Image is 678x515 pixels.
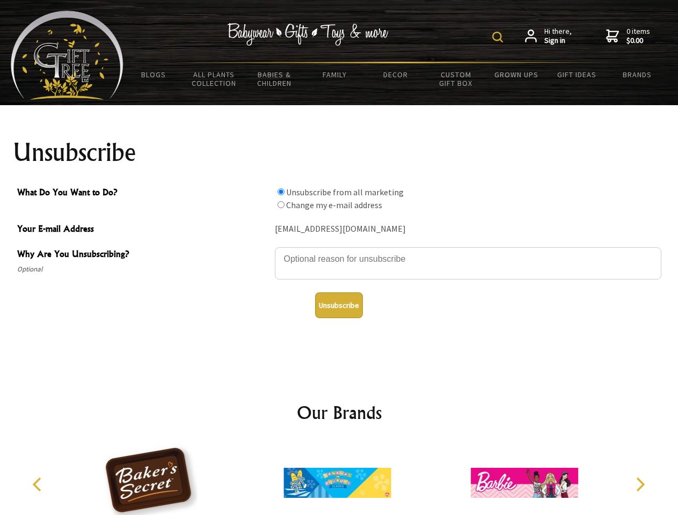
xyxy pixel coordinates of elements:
[486,63,546,86] a: Grown Ups
[626,26,650,46] span: 0 items
[315,292,363,318] button: Unsubscribe
[17,247,269,263] span: Why Are You Unsubscribing?
[275,221,661,238] div: [EMAIL_ADDRESS][DOMAIN_NAME]
[228,23,389,46] img: Babywear - Gifts - Toys & more
[525,27,572,46] a: Hi there,Sign in
[544,27,572,46] span: Hi there,
[286,187,404,197] label: Unsubscribe from all marketing
[606,27,650,46] a: 0 items$0.00
[17,222,269,238] span: Your E-mail Address
[544,36,572,46] strong: Sign in
[492,32,503,42] img: product search
[184,63,245,94] a: All Plants Collection
[17,263,269,276] span: Optional
[426,63,486,94] a: Custom Gift Box
[11,11,123,100] img: Babyware - Gifts - Toys and more...
[17,186,269,201] span: What Do You Want to Do?
[13,139,666,165] h1: Unsubscribe
[628,473,652,496] button: Next
[365,63,426,86] a: Decor
[123,63,184,86] a: BLOGS
[278,188,285,195] input: What Do You Want to Do?
[27,473,50,496] button: Previous
[275,247,661,279] textarea: Why Are You Unsubscribing?
[21,400,657,425] h2: Our Brands
[626,36,650,46] strong: $0.00
[244,63,305,94] a: Babies & Children
[546,63,607,86] a: Gift Ideas
[305,63,366,86] a: Family
[607,63,668,86] a: Brands
[278,201,285,208] input: What Do You Want to Do?
[286,200,382,210] label: Change my e-mail address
